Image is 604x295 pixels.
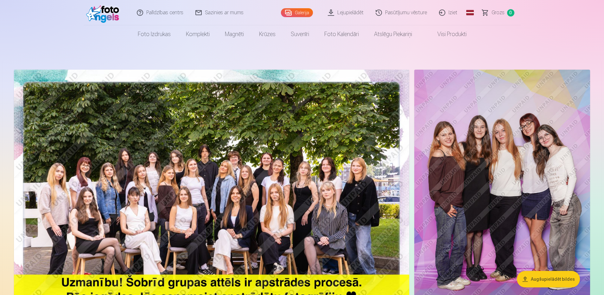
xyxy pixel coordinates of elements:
button: Augšupielādēt bildes [517,271,580,287]
a: Galerija [281,8,313,17]
span: 0 [507,9,514,16]
a: Visi produkti [420,25,474,43]
a: Foto kalendāri [317,25,366,43]
a: Komplekti [178,25,217,43]
a: Foto izdrukas [130,25,178,43]
img: /fa1 [86,3,123,23]
a: Atslēgu piekariņi [366,25,420,43]
a: Suvenīri [283,25,317,43]
a: Krūzes [251,25,283,43]
span: Grozs [492,9,505,16]
a: Magnēti [217,25,251,43]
